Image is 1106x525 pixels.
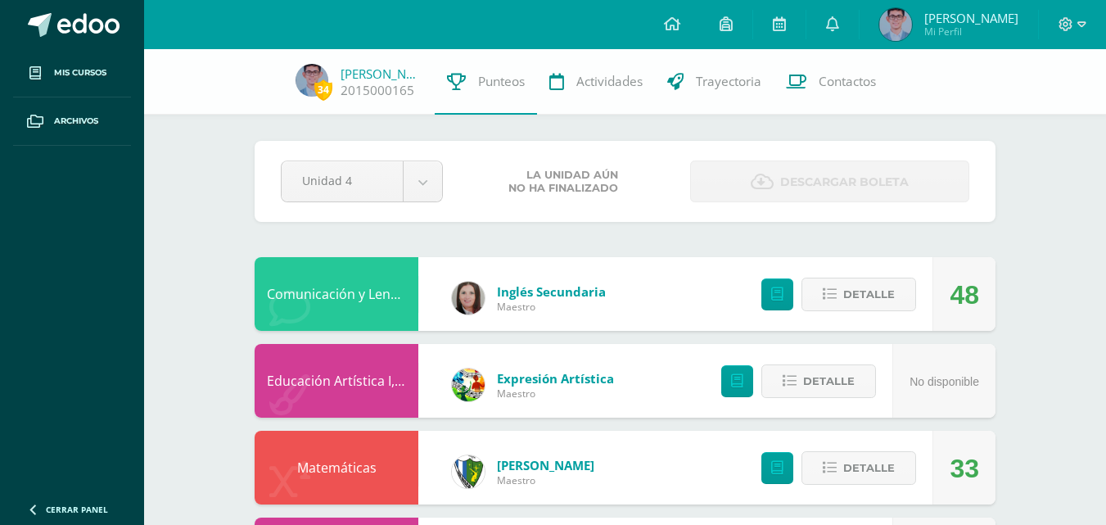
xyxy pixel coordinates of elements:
a: 2015000165 [341,82,414,99]
span: Mis cursos [54,66,106,79]
span: Unidad 4 [302,161,382,200]
span: [PERSON_NAME] [924,10,1018,26]
span: Maestro [497,473,594,487]
span: Maestro [497,387,614,401]
a: Contactos [774,49,888,115]
img: 8af0450cf43d44e38c4a1497329761f3.png [452,282,485,315]
span: 34 [314,79,332,100]
a: Mis cursos [13,49,131,97]
span: Actividades [576,73,643,90]
span: Detalle [843,279,895,310]
span: Contactos [819,73,876,90]
a: [PERSON_NAME] [341,66,422,82]
div: Comunicación y Lenguaje, Idioma Extranjero Inglés [255,257,418,331]
span: Inglés Secundaria [497,283,606,300]
span: Punteos [478,73,525,90]
div: Educación Artística I, Música y Danza [255,344,418,418]
button: Detalle [801,278,916,311]
span: Mi Perfil [924,25,1018,38]
a: Archivos [13,97,131,146]
a: Unidad 4 [282,161,442,201]
span: Detalle [843,453,895,483]
a: Punteos [435,49,537,115]
div: 48 [950,258,979,332]
span: La unidad aún no ha finalizado [508,169,618,195]
span: Maestro [497,300,606,314]
img: da1f3c9a4408b8f8e14bf912dc92c40c.png [296,64,328,97]
a: Trayectoria [655,49,774,115]
span: Trayectoria [696,73,761,90]
span: Cerrar panel [46,504,108,515]
button: Detalle [761,364,876,398]
span: Expresión Artística [497,370,614,387]
img: d7d6d148f6dec277cbaab50fee73caa7.png [452,455,485,488]
div: Matemáticas [255,431,418,505]
span: Archivos [54,115,98,128]
span: [PERSON_NAME] [497,457,594,473]
button: Detalle [801,451,916,485]
div: 33 [950,432,979,505]
img: 159e24a6ecedfdf8f489544946a573f0.png [452,369,485,401]
span: No disponible [910,375,979,388]
span: Descargar boleta [780,162,909,202]
img: da1f3c9a4408b8f8e14bf912dc92c40c.png [879,8,912,41]
a: Actividades [537,49,655,115]
span: Detalle [803,366,855,396]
